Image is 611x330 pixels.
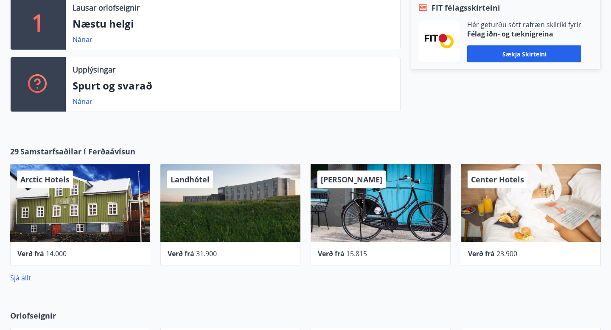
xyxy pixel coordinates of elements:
p: Næstu helgi [73,17,393,31]
span: 23.900 [496,249,517,258]
span: Landhótel [171,174,210,185]
a: Nánar [73,97,92,106]
img: FPQVkF9lTnNbbaRSFyT17YYeljoOGk5m51IhT0bO.png [425,34,454,48]
span: 29 [10,146,19,157]
span: Arctic Hotels [20,174,70,185]
span: 15.815 [346,249,367,258]
span: 14.000 [46,249,67,258]
a: Sjá allt [10,273,31,282]
span: Verð frá [17,249,44,258]
p: 1 [31,6,45,39]
p: Upplýsingar [73,64,115,75]
p: Spurt og svarað [73,78,393,93]
button: Sækja skírteini [467,45,581,62]
span: 31.900 [196,249,217,258]
span: Orlofseignir [10,310,56,321]
a: Nánar [73,35,92,44]
span: Verð frá [168,249,194,258]
span: Samstarfsaðilar í Ferðaávísun [20,146,135,157]
p: Lausar orlofseignir [73,2,140,13]
p: Félag iðn- og tæknigreina [467,29,581,39]
span: Verð frá [468,249,495,258]
span: Verð frá [318,249,345,258]
span: Center Hotels [471,174,524,185]
span: FIT félagsskírteini [432,2,500,13]
p: Hér geturðu sótt rafræn skilríki fyrir [467,20,581,29]
span: [PERSON_NAME] [321,174,382,185]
